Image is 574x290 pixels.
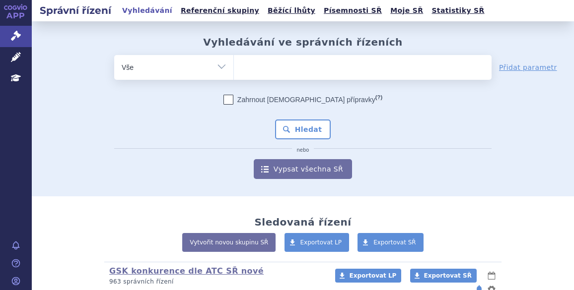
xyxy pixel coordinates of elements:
[254,216,351,228] h2: Sledovaná řízení
[424,272,472,279] span: Exportovat SŘ
[265,4,318,17] a: Běžící lhůty
[387,4,426,17] a: Moje SŘ
[182,233,276,252] a: Vytvořit novou skupinu SŘ
[321,4,385,17] a: Písemnosti SŘ
[335,269,401,283] a: Exportovat LP
[429,4,487,17] a: Statistiky SŘ
[410,269,477,283] a: Exportovat SŘ
[119,4,175,17] a: Vyhledávání
[223,95,382,105] label: Zahrnout [DEMOGRAPHIC_DATA] přípravky
[358,233,424,252] a: Exportovat SŘ
[109,278,322,286] p: 963 správních řízení
[349,272,396,279] span: Exportovat LP
[109,266,264,276] a: GSK konkurence dle ATC SŘ nové
[487,270,497,282] button: lhůty
[499,62,557,72] a: Přidat parametr
[275,119,331,139] button: Hledat
[178,4,262,17] a: Referenční skupiny
[32,3,119,17] h2: Správní řízení
[300,239,342,246] span: Exportovat LP
[375,94,382,101] abbr: (?)
[203,36,403,48] h2: Vyhledávání ve správních řízeních
[254,159,352,179] a: Vypsat všechna SŘ
[373,239,416,246] span: Exportovat SŘ
[285,233,350,252] a: Exportovat LP
[292,147,314,153] i: nebo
